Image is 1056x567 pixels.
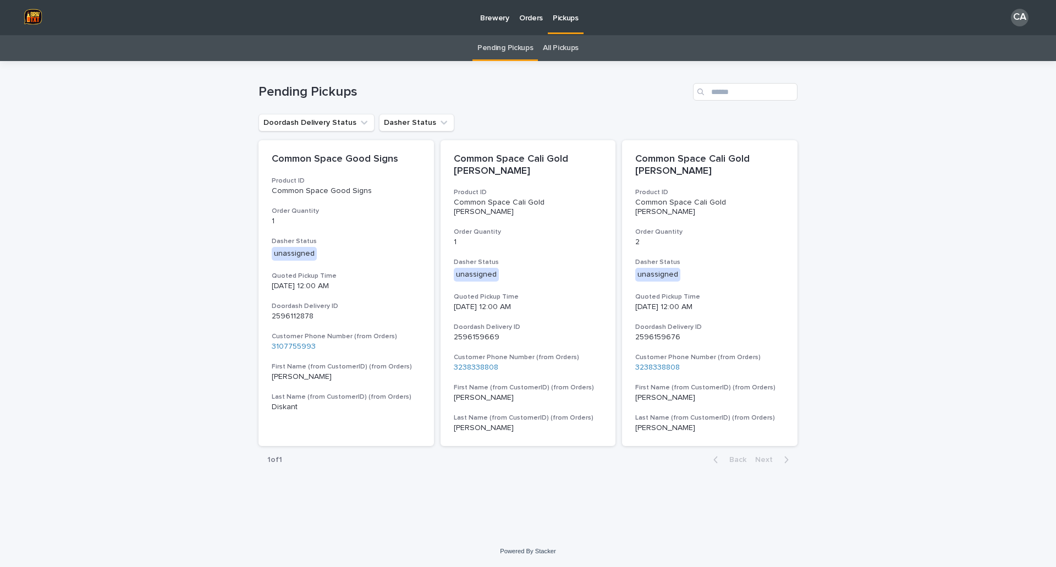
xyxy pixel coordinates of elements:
a: Powered By Stacker [500,548,555,554]
h3: Dasher Status [454,258,603,267]
p: Diskant [272,403,421,412]
h3: Customer Phone Number (from Orders) [272,332,421,341]
a: 3238338808 [635,363,680,372]
h3: Last Name (from CustomerID) (from Orders) [454,414,603,422]
p: [DATE] 12:00 AM [272,282,421,291]
p: Common Space Cali Gold [PERSON_NAME] [635,153,784,177]
p: [DATE] 12:00 AM [454,302,603,312]
h3: Quoted Pickup Time [635,293,784,301]
h3: Order Quantity [635,228,784,236]
p: [PERSON_NAME] [635,393,784,403]
a: All Pickups [543,35,579,61]
h3: Product ID [635,188,784,197]
p: [DATE] 12:00 AM [635,302,784,312]
div: unassigned [272,247,317,261]
p: 1 [272,217,421,226]
p: [PERSON_NAME] [454,423,603,433]
p: Common Space Good Signs [272,153,421,166]
a: 3238338808 [454,363,498,372]
p: [PERSON_NAME] [635,423,784,433]
h3: Doordash Delivery ID [272,302,421,311]
span: Back [723,456,746,464]
h3: Order Quantity [272,207,421,216]
p: 1 [454,238,603,247]
a: Pending Pickups [477,35,533,61]
button: Next [751,455,798,465]
a: Common Space Good SignsProduct IDCommon Space Good SignsOrder Quantity1Dasher StatusunassignedQuo... [258,140,434,446]
h3: Doordash Delivery ID [454,323,603,332]
p: 2596112878 [272,312,421,321]
p: Common Space Cali Gold [PERSON_NAME] [454,153,603,177]
h3: Customer Phone Number (from Orders) [454,353,603,362]
div: unassigned [454,268,499,282]
a: Common Space Cali Gold [PERSON_NAME]Product IDCommon Space Cali Gold [PERSON_NAME]Order Quantity1... [441,140,616,446]
input: Search [693,83,798,101]
p: 2 [635,238,784,247]
h3: First Name (from CustomerID) (from Orders) [454,383,603,392]
h3: Product ID [454,188,603,197]
h3: First Name (from CustomerID) (from Orders) [635,383,784,392]
h3: Dasher Status [635,258,784,267]
h3: Quoted Pickup Time [272,272,421,280]
p: Common Space Good Signs [272,186,421,196]
h3: Doordash Delivery ID [635,323,784,332]
p: [PERSON_NAME] [454,393,603,403]
span: Next [755,456,779,464]
div: CA [1011,9,1028,26]
p: 2596159669 [454,333,603,342]
p: 2596159676 [635,333,784,342]
a: 3107755993 [272,342,316,351]
div: unassigned [635,268,680,282]
h3: Last Name (from CustomerID) (from Orders) [635,414,784,422]
h3: Quoted Pickup Time [454,293,603,301]
p: Common Space Cali Gold [PERSON_NAME] [635,198,784,217]
a: Common Space Cali Gold [PERSON_NAME]Product IDCommon Space Cali Gold [PERSON_NAME]Order Quantity2... [622,140,798,446]
h3: Last Name (from CustomerID) (from Orders) [272,393,421,401]
button: Dasher Status [379,114,454,131]
h3: Product ID [272,177,421,185]
h3: Order Quantity [454,228,603,236]
h1: Pending Pickups [258,84,689,100]
h3: Dasher Status [272,237,421,246]
p: Common Space Cali Gold [PERSON_NAME] [454,198,603,217]
button: Back [705,455,751,465]
button: Doordash Delivery Status [258,114,375,131]
h3: Customer Phone Number (from Orders) [635,353,784,362]
img: lZ4MnppGRKWyPqO0yWoC [22,7,44,29]
p: [PERSON_NAME] [272,372,421,382]
p: 1 of 1 [258,447,291,474]
h3: First Name (from CustomerID) (from Orders) [272,362,421,371]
